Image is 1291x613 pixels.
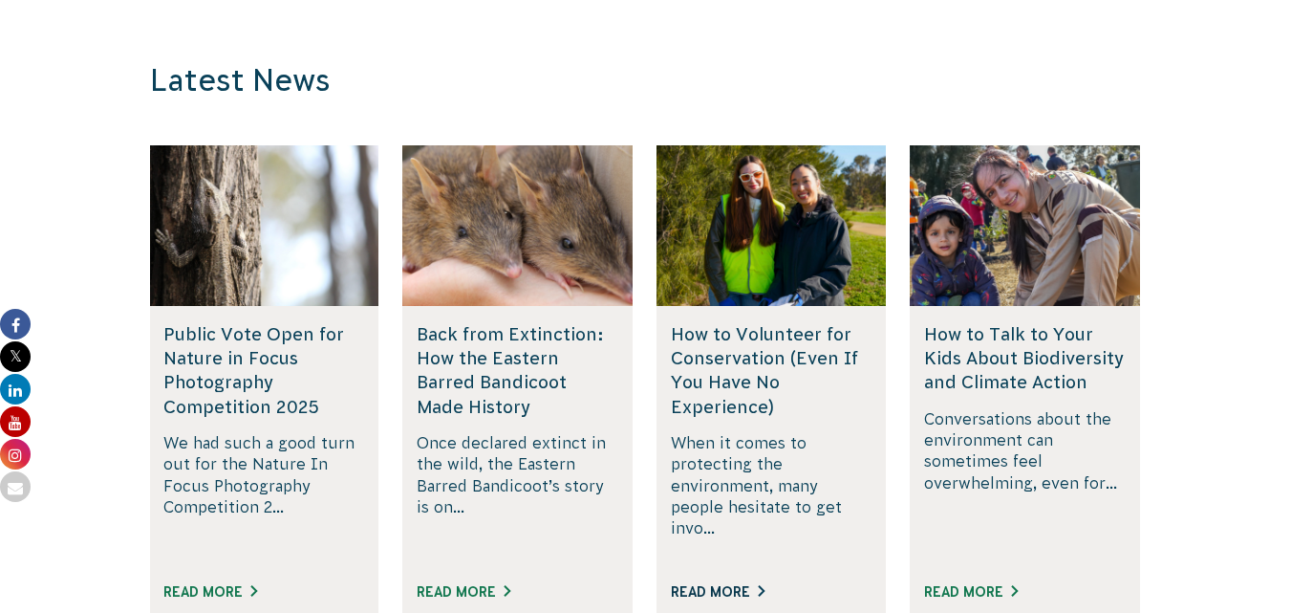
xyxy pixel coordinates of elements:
[671,432,872,560] p: When it comes to protecting the environment, many people hesitate to get invo...
[417,584,510,600] a: Read More
[417,322,618,419] h5: Back from Extinction: How the Eastern Barred Bandicoot Made History
[924,408,1126,561] p: Conversations about the environment can sometimes feel overwhelming, even for...
[924,322,1126,395] h5: How to Talk to Your Kids About Biodiversity and Climate Action
[163,432,365,560] p: We had such a good turn out for the Nature In Focus Photography Competition 2...
[163,584,257,600] a: Read More
[671,584,764,600] a: Read More
[671,322,872,419] h5: How to Volunteer for Conservation (Even If You Have No Experience)
[417,432,618,560] p: Once declared extinct in the wild, the Eastern Barred Bandicoot’s story is on...
[924,584,1018,600] a: Read More
[163,322,365,419] h5: Public Vote Open for Nature in Focus Photography Competition 2025
[150,62,884,99] h3: Latest News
